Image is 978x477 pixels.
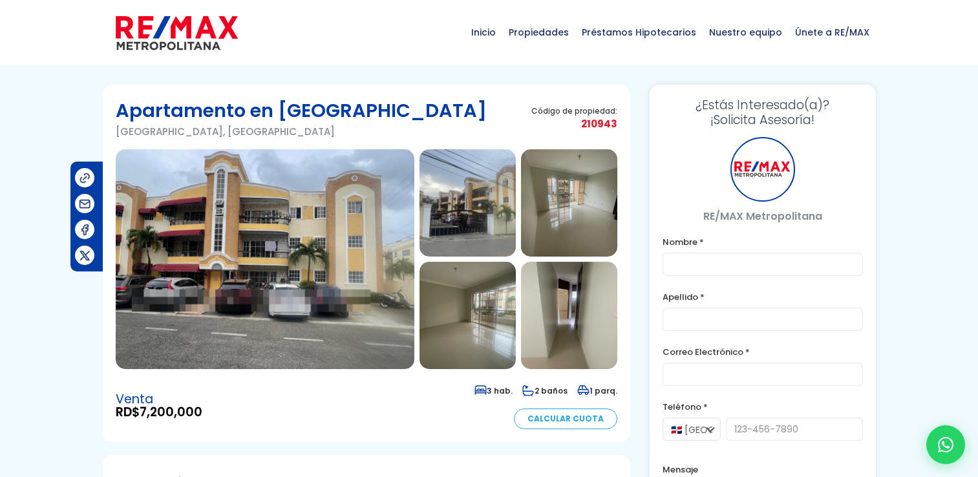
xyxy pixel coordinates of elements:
span: 210943 [531,116,617,132]
span: Código de propiedad: [531,106,617,116]
label: Correo Electrónico * [663,344,863,360]
span: Venta [116,393,202,406]
img: Apartamento en Cerro Alto [521,149,617,257]
span: 1 parq. [577,385,617,396]
span: 7,200,000 [140,403,202,421]
img: Compartir [78,249,92,262]
label: Teléfono * [663,399,863,415]
span: RD$ [116,406,202,419]
span: 3 hab. [474,385,513,396]
span: Propiedades [502,13,575,52]
img: Apartamento en Cerro Alto [116,149,414,369]
img: Compartir [78,223,92,237]
h1: Apartamento en [GEOGRAPHIC_DATA] [116,98,487,123]
span: 2 baños [522,385,568,396]
img: Apartamento en Cerro Alto [521,262,617,369]
h3: ¡Solicita Asesoría! [663,98,863,127]
label: Nombre * [663,234,863,250]
p: RE/MAX Metropolitana [663,208,863,224]
span: ¿Estás Interesado(a)? [663,98,863,112]
span: Nuestro equipo [703,13,789,52]
span: Inicio [465,13,502,52]
label: Apellido * [663,289,863,305]
a: Calcular Cuota [514,408,617,429]
img: Compartir [78,171,92,185]
img: Apartamento en Cerro Alto [420,149,516,257]
p: [GEOGRAPHIC_DATA], [GEOGRAPHIC_DATA] [116,123,487,140]
input: 123-456-7890 [726,418,863,441]
img: Compartir [78,197,92,211]
span: Préstamos Hipotecarios [575,13,703,52]
span: Únete a RE/MAX [789,13,876,52]
img: Apartamento en Cerro Alto [420,262,516,369]
div: RE/MAX Metropolitana [730,137,795,202]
